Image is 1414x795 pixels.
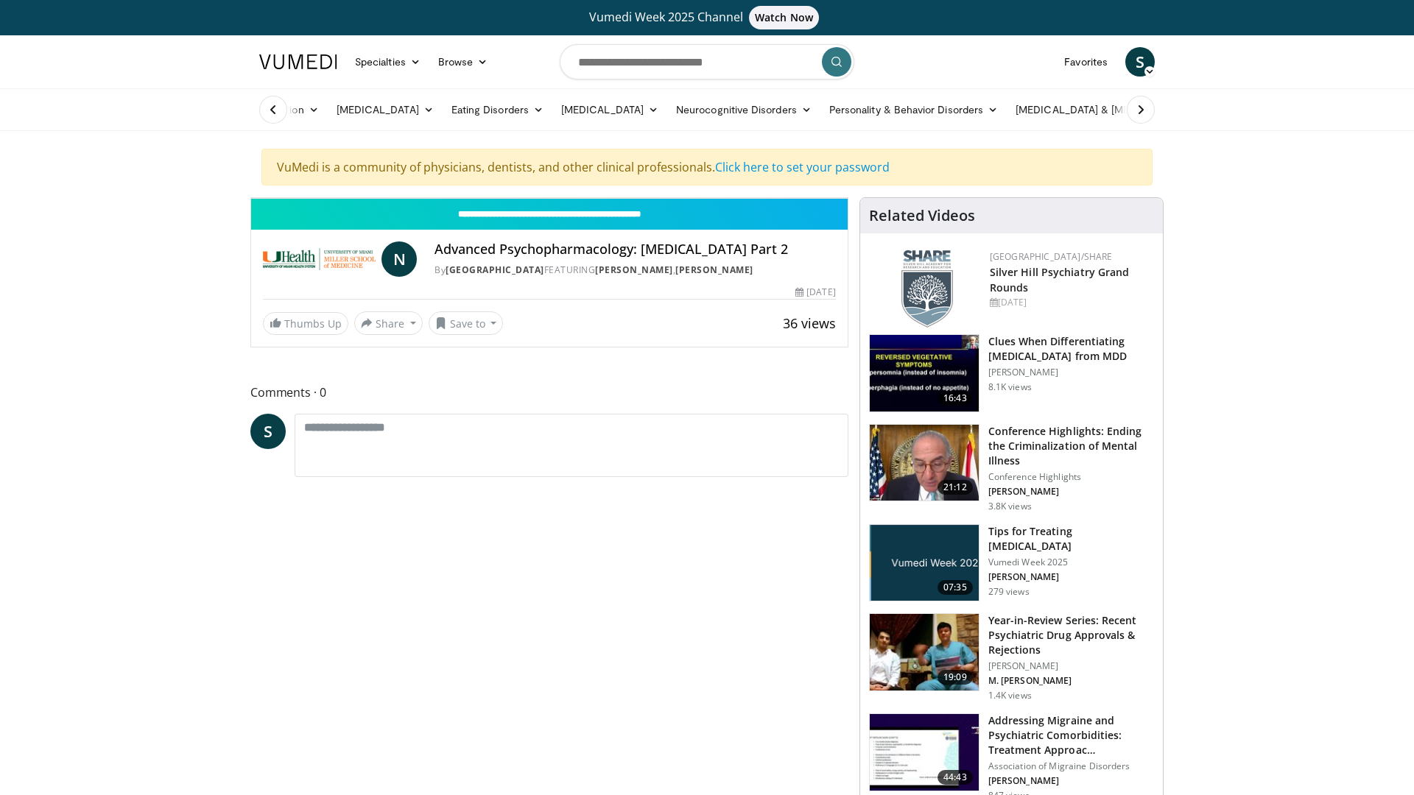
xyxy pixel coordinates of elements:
p: [PERSON_NAME] [988,775,1154,787]
h3: Addressing Migraine and Psychiatric Comorbidities: Treatment Approac… [988,713,1154,757]
a: Silver Hill Psychiatry Grand Rounds [990,265,1130,294]
a: 16:43 Clues When Differentiating [MEDICAL_DATA] from MDD [PERSON_NAME] 8.1K views [869,334,1154,412]
span: 07:35 [938,580,973,595]
a: [PERSON_NAME] [675,264,753,276]
a: [MEDICAL_DATA] & [MEDICAL_DATA] [1007,95,1217,124]
img: VuMedi Logo [259,54,337,69]
span: 44:43 [938,770,973,785]
img: University of Miami [263,241,376,277]
img: f9e3f9ac-65e5-4687-ad3f-59c0a5c287bd.png.150x105_q85_crop-smart_upscale.png [870,525,979,601]
a: 21:12 Conference Highlights: Ending the Criminalization of Mental Illness Conference Highlights [... [869,424,1154,512]
p: [PERSON_NAME] [988,486,1154,498]
a: Personality & Behavior Disorders [820,95,1007,124]
h4: Related Videos [869,207,975,225]
a: Thumbs Up [263,312,348,335]
p: [PERSON_NAME] [988,367,1154,378]
h3: Tips for Treating [MEDICAL_DATA] [988,524,1154,554]
a: Vumedi Week 2025 ChannelWatch Now [261,6,1153,29]
video-js: Video Player [251,198,848,199]
h3: Conference Highlights: Ending the Criminalization of Mental Illness [988,424,1154,468]
p: M. [PERSON_NAME] [988,675,1154,687]
span: Comments 0 [250,383,848,402]
a: [PERSON_NAME] [595,264,673,276]
button: Share [354,311,423,335]
a: Favorites [1055,47,1116,77]
a: [GEOGRAPHIC_DATA]/SHARE [990,250,1113,263]
a: S [1125,47,1155,77]
p: 1.4K views [988,690,1032,702]
a: 07:35 Tips for Treating [MEDICAL_DATA] Vumedi Week 2025 [PERSON_NAME] 279 views [869,524,1154,602]
a: Browse [429,47,497,77]
a: [MEDICAL_DATA] [328,95,443,124]
div: [DATE] [795,286,835,299]
span: Watch Now [749,6,819,29]
p: Association of Migraine Disorders [988,760,1154,772]
p: 8.1K views [988,381,1032,393]
h4: Advanced Psychopharmacology: [MEDICAL_DATA] Part 2 [435,241,835,258]
a: Specialties [346,47,429,77]
a: S [250,414,286,449]
a: [MEDICAL_DATA] [552,95,667,124]
a: Neurocognitive Disorders [667,95,820,124]
img: 8fa2507e-1890-43d0-9aea-ccc7f4d922ab.150x105_q85_crop-smart_upscale.jpg [870,714,979,791]
img: f8aaeb6d-318f-4fcf-bd1d-54ce21f29e87.png.150x105_q85_autocrop_double_scale_upscale_version-0.2.png [901,250,953,328]
span: 21:12 [938,480,973,495]
span: 19:09 [938,670,973,685]
img: adc337ff-cbb0-4800-ae68-2af767ccb007.150x105_q85_crop-smart_upscale.jpg [870,614,979,690]
p: 3.8K views [988,501,1032,512]
span: 16:43 [938,391,973,406]
p: [PERSON_NAME] [988,571,1154,583]
h3: Year-in-Review Series: Recent Psychiatric Drug Approvals & Rejections [988,613,1154,657]
img: 1419e6f0-d69a-482b-b3ae-1573189bf46e.150x105_q85_crop-smart_upscale.jpg [870,425,979,501]
span: 36 views [783,314,836,332]
div: [DATE] [990,296,1151,309]
p: [PERSON_NAME] [988,660,1154,672]
p: 279 views [988,586,1030,598]
a: Click here to set your password [715,159,890,175]
div: By FEATURING , [435,264,835,277]
a: [GEOGRAPHIC_DATA] [446,264,544,276]
p: Conference Highlights [988,471,1154,483]
a: Eating Disorders [443,95,552,124]
img: a6520382-d332-4ed3-9891-ee688fa49237.150x105_q85_crop-smart_upscale.jpg [870,335,979,411]
div: VuMedi is a community of physicians, dentists, and other clinical professionals. [261,149,1153,185]
h3: Clues When Differentiating [MEDICAL_DATA] from MDD [988,334,1154,364]
p: Vumedi Week 2025 [988,556,1154,568]
button: Save to [429,311,504,335]
a: 19:09 Year-in-Review Series: Recent Psychiatric Drug Approvals & Rejections [PERSON_NAME] M. [PER... [869,613,1154,702]
a: N [381,241,417,277]
input: Search topics, interventions [560,44,854,79]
